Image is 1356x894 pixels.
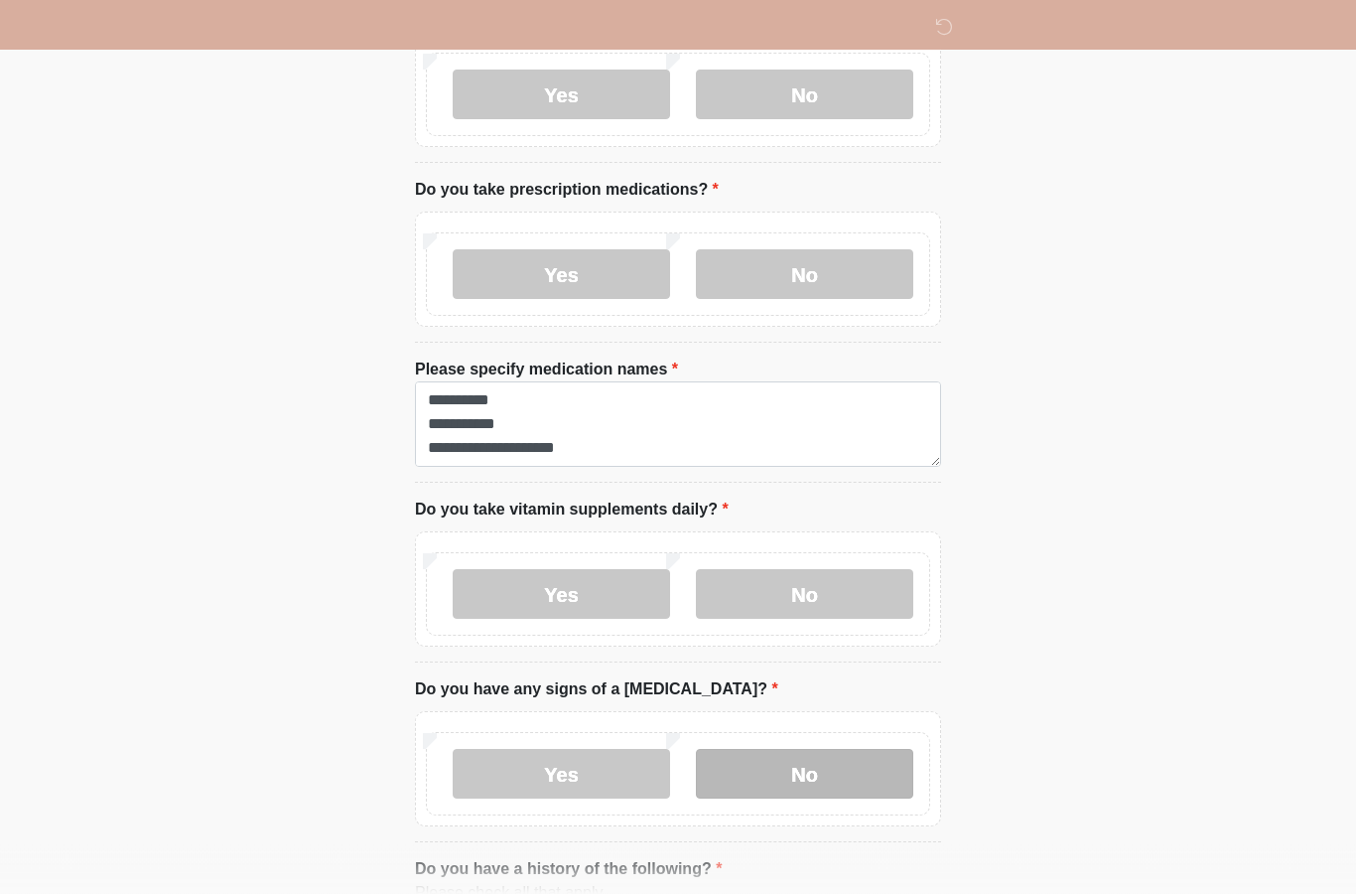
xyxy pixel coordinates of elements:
[696,750,913,800] label: No
[453,71,670,120] label: Yes
[415,858,722,882] label: Do you have a history of the following?
[415,179,719,203] label: Do you take prescription medications?
[415,359,678,382] label: Please specify medication names
[395,15,421,40] img: DM Studio Logo
[453,250,670,300] label: Yes
[453,750,670,800] label: Yes
[696,570,913,620] label: No
[696,71,913,120] label: No
[696,250,913,300] label: No
[415,678,778,702] label: Do you have any signs of a [MEDICAL_DATA]?
[453,570,670,620] label: Yes
[415,499,729,522] label: Do you take vitamin supplements daily?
